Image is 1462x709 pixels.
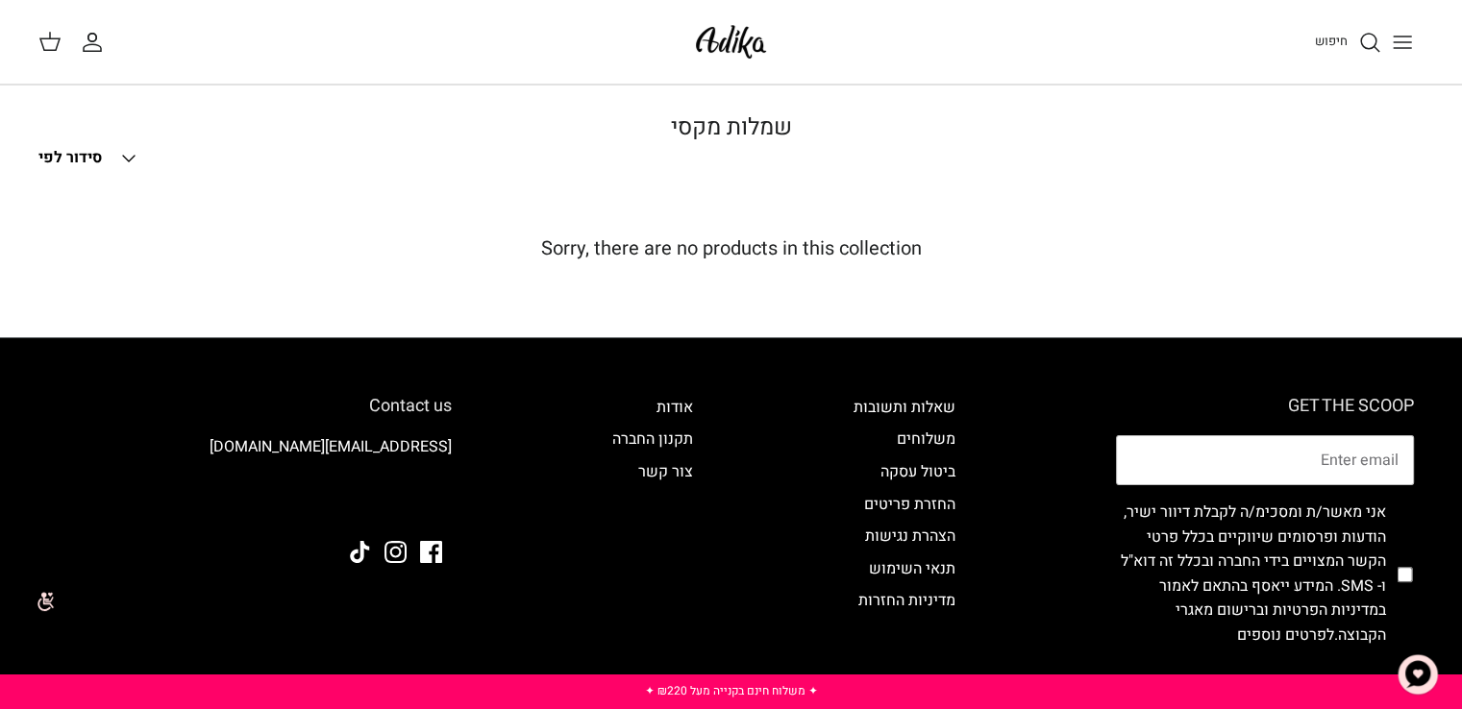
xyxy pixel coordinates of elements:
a: Facebook [420,541,442,563]
button: סידור לפי [38,137,140,180]
a: חיפוש [1315,31,1381,54]
a: תקנון החברה [612,428,693,451]
a: משלוחים [897,428,955,451]
h5: Sorry, there are no products in this collection [38,237,1424,260]
a: החזרת פריטים [864,493,955,516]
a: Instagram [384,541,407,563]
label: אני מאשר/ת ומסכימ/ה לקבלת דיוור ישיר, הודעות ופרסומים שיווקיים בכלל פרטי הקשר המצויים בידי החברה ... [1116,501,1386,648]
a: החשבון שלי [81,31,112,54]
h6: GET THE SCOOP [1116,396,1414,417]
input: Email [1116,435,1414,485]
h1: שמלות מקסי [59,114,1404,142]
button: Toggle menu [1381,21,1424,63]
a: הצהרת נגישות [865,525,955,548]
span: חיפוש [1315,32,1348,50]
a: מדיניות החזרות [858,589,955,612]
button: צ'אט [1389,646,1447,703]
img: Adika IL [690,19,772,64]
img: Adika IL [399,489,452,514]
a: [EMAIL_ADDRESS][DOMAIN_NAME] [210,435,452,458]
span: סידור לפי [38,146,102,169]
img: accessibility_icon02.svg [14,575,67,628]
a: ✦ משלוח חינם בקנייה מעל ₪220 ✦ [644,682,817,699]
a: תנאי השימוש [869,557,955,580]
h6: Contact us [48,396,452,417]
a: צור קשר [638,460,693,483]
a: Tiktok [349,541,371,563]
a: ביטול עסקה [880,460,955,483]
a: לפרטים נוספים [1237,623,1334,647]
a: אודות [657,396,693,419]
a: שאלות ותשובות [854,396,955,419]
